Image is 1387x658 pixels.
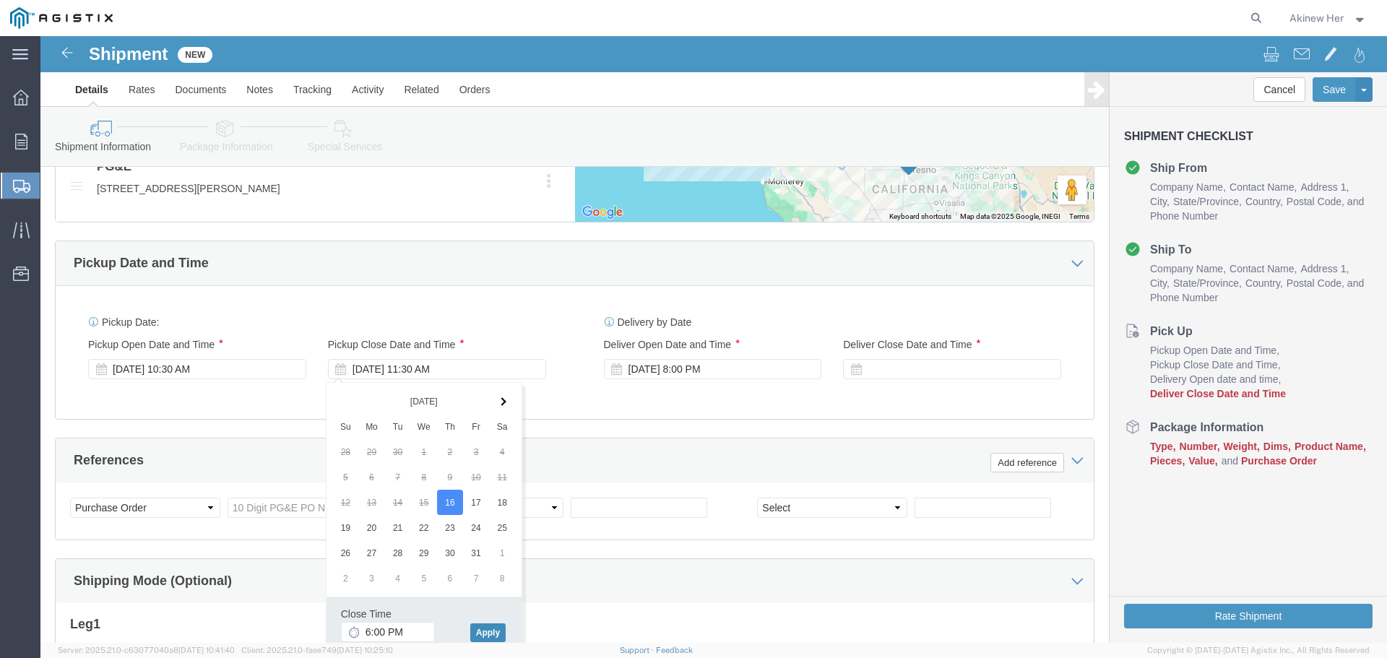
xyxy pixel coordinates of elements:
span: Server: 2025.21.0-c63077040a8 [58,646,235,654]
span: [DATE] 10:41:40 [178,646,235,654]
span: Client: 2025.21.0-faee749 [241,646,393,654]
span: [DATE] 10:25:10 [337,646,393,654]
button: Akinew Her [1289,9,1367,27]
a: Support [620,646,656,654]
a: Feedback [656,646,693,654]
span: Copyright © [DATE]-[DATE] Agistix Inc., All Rights Reserved [1147,644,1370,657]
span: Akinew Her [1289,10,1344,26]
iframe: FS Legacy Container [40,36,1387,643]
img: logo [10,7,113,29]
